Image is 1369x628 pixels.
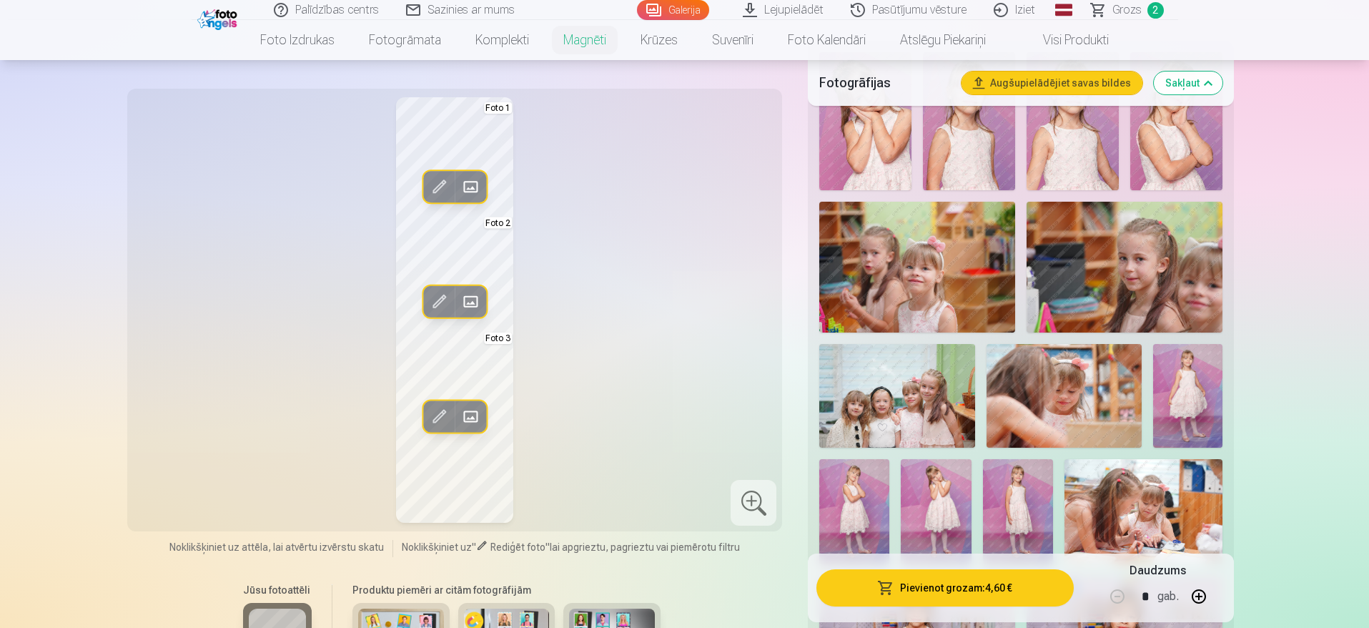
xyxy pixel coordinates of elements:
[1130,562,1186,579] h5: Daudzums
[1154,72,1222,94] button: Sakļaut
[352,20,458,60] a: Fotogrāmata
[490,541,545,553] span: Rediģēt foto
[1112,1,1142,19] span: Grozs
[883,20,1003,60] a: Atslēgu piekariņi
[962,72,1142,94] button: Augšupielādējiet savas bildes
[816,569,1073,607] button: Pievienot grozam:4,60 €
[623,20,695,60] a: Krūzes
[243,20,352,60] a: Foto izdrukas
[347,583,666,597] h6: Produktu piemēri ar citām fotogrāfijām
[1157,579,1179,614] div: gab.
[1147,2,1164,19] span: 2
[169,540,384,554] span: Noklikšķiniet uz attēla, lai atvērtu izvērstu skatu
[458,20,546,60] a: Komplekti
[402,541,472,553] span: Noklikšķiniet uz
[546,20,623,60] a: Magnēti
[472,541,476,553] span: "
[695,20,771,60] a: Suvenīri
[197,6,241,30] img: /fa1
[819,73,949,93] h5: Fotogrāfijas
[1003,20,1126,60] a: Visi produkti
[771,20,883,60] a: Foto kalendāri
[545,541,550,553] span: "
[243,583,312,597] h6: Jūsu fotoattēli
[550,541,740,553] span: lai apgrieztu, pagrieztu vai piemērotu filtru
